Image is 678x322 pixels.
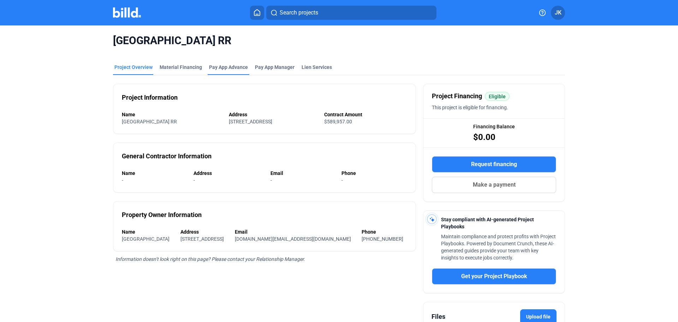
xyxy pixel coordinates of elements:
[473,181,516,189] span: Make a payment
[432,312,445,322] div: Files
[432,105,508,110] span: This project is eligible for financing.
[122,210,202,220] div: Property Owner Information
[255,64,295,71] span: Pay App Manager
[114,64,153,71] div: Project Overview
[555,8,561,17] span: JK
[432,268,556,285] button: Get your Project Playbook
[229,119,272,124] span: [STREET_ADDRESS]
[362,236,403,242] span: [PHONE_NUMBER]
[122,236,169,242] span: [GEOGRAPHIC_DATA]
[113,34,565,47] span: [GEOGRAPHIC_DATA] RR
[180,228,228,235] div: Address
[280,8,318,17] span: Search projects
[324,119,352,124] span: $589,957.00
[229,111,317,118] div: Address
[160,64,202,71] div: Material Financing
[551,6,565,20] button: JK
[122,93,178,103] div: Project Information
[473,131,495,143] span: $0.00
[473,123,515,130] span: Financing Balance
[235,236,351,242] span: [DOMAIN_NAME][EMAIL_ADDRESS][DOMAIN_NAME]
[113,7,141,18] img: Billd Company Logo
[324,111,407,118] div: Contract Amount
[122,151,212,161] div: General Contractor Information
[180,236,224,242] span: [STREET_ADDRESS]
[194,177,195,183] span: -
[122,177,123,183] span: -
[341,177,343,183] span: -
[341,170,407,177] div: Phone
[122,111,222,118] div: Name
[432,177,556,193] button: Make a payment
[461,272,527,281] span: Get your Project Playbook
[471,160,517,169] span: Request financing
[194,170,263,177] div: Address
[209,64,248,71] div: Pay App Advance
[441,234,556,260] span: Maintain compliance and protect profits with Project Playbooks. Powered by Document Crunch, these...
[432,91,482,101] span: Project Financing
[441,217,534,229] span: Stay compliant with AI-generated Project Playbooks
[115,256,305,262] span: Information doesn’t look right on this page? Please contact your Relationship Manager.
[302,64,332,71] div: Lien Services
[122,170,186,177] div: Name
[270,177,272,183] span: -
[266,6,436,20] button: Search projects
[270,170,334,177] div: Email
[122,228,173,235] div: Name
[235,228,355,235] div: Email
[122,119,177,124] span: [GEOGRAPHIC_DATA] RR
[432,156,556,172] button: Request financing
[362,228,407,235] div: Phone
[485,92,510,101] mat-chip: Eligible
